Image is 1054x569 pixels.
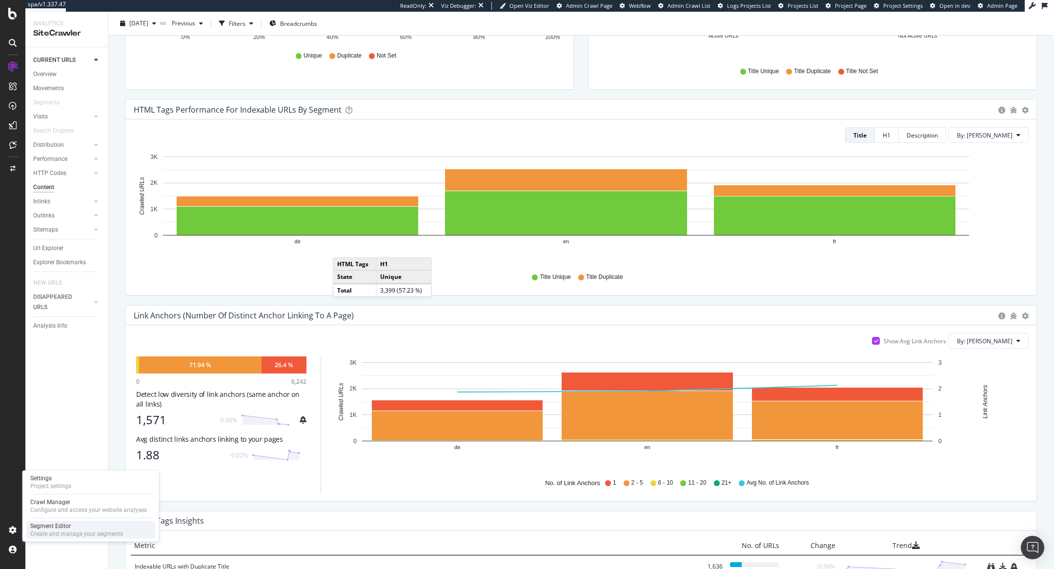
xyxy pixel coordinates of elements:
[566,2,612,9] span: Admin Crawl Page
[353,438,357,445] text: 0
[133,514,204,528] h4: HTML Tags Insights
[30,506,147,514] div: Configure and access your website analyses
[33,154,67,164] div: Performance
[229,19,245,27] div: Filters
[33,196,91,207] a: Inlinks
[709,33,738,39] text: Active URLs
[620,2,651,10] a: Webflow
[778,2,818,10] a: Projects List
[33,182,101,193] a: Content
[26,521,155,539] a: Segment EditorCreate and manage your segments
[291,377,306,386] div: 6,242
[304,52,322,60] span: Unique
[33,196,50,207] div: Inlinks
[334,271,377,284] td: State
[545,479,600,488] div: No. of Link Anchors
[30,530,123,538] div: Create and manage your segments
[938,412,942,418] text: 1
[930,2,971,10] a: Open in dev
[33,225,58,235] div: Sitemaps
[253,34,265,40] text: 20%
[788,2,818,9] span: Projects List
[853,131,867,139] div: Title
[215,16,257,31] button: Filters
[377,52,396,60] span: Not Set
[500,2,549,10] a: Open Viz Editor
[33,28,100,39] div: SiteCrawler
[182,34,190,40] text: 0%
[718,2,771,10] a: Logs Projects List
[30,482,71,490] div: Project settings
[957,337,1013,345] span: By: Lang
[134,541,691,550] div: Metric
[631,479,643,487] span: 2 - 5
[629,2,651,9] span: Webflow
[136,448,223,462] div: 1.88
[154,232,158,239] text: 0
[699,541,779,550] div: No. of URLs
[33,55,76,65] div: CURRENT URLS
[658,479,673,487] span: 6 - 10
[898,33,937,39] text: Not Active URLs
[337,52,362,60] span: Duplicate
[168,19,195,27] span: Previous
[33,168,66,178] div: HTTP Codes
[845,127,875,143] button: Title
[33,83,101,94] a: Movements
[134,311,354,320] div: Link Anchors (Number of Distinct Anchor Linking to a Page)
[688,479,706,487] span: 11 - 20
[33,126,74,136] div: Search Engines
[441,2,476,10] div: Viz Debugger:
[1022,313,1029,319] div: gear
[613,479,616,487] span: 1
[33,168,91,178] a: HTTP Codes
[349,386,357,392] text: 2K
[835,445,839,451] text: fr
[874,2,923,10] a: Project Settings
[33,321,101,331] a: Analysis Info
[30,498,147,506] div: Crawl Manager
[33,292,91,313] a: DISAPPEARED URLS
[1022,107,1029,114] div: gear
[334,258,377,271] td: HTML Tags
[33,211,91,221] a: Outlinks
[295,239,301,245] text: de
[875,127,899,143] button: H1
[139,177,145,215] text: Crawled URLs
[333,356,1029,470] svg: A chart.
[563,239,569,245] text: en
[1010,313,1017,319] div: bug
[998,107,1005,114] div: circle-info
[33,243,63,254] div: Url Explorer
[33,211,55,221] div: Outlinks
[33,321,67,331] div: Analysis Info
[748,67,779,76] span: Title Unique
[33,243,101,254] a: Url Explorer
[160,18,168,26] span: vs
[454,445,460,451] text: de
[349,359,357,366] text: 3K
[978,2,1017,10] a: Admin Page
[982,385,989,419] text: Link Anchors
[33,257,101,268] a: Explorer Bookmarks
[33,55,91,65] a: CURRENT URLS
[833,239,836,245] text: fr
[540,273,571,281] span: Title Unique
[33,140,91,150] a: Distribution
[722,479,731,487] span: 21+
[33,257,86,268] div: Explorer Bookmarks
[33,140,64,150] div: Distribution
[33,278,62,288] div: NEW URLS
[644,445,650,451] text: en
[33,225,91,235] a: Sitemaps
[835,2,867,9] span: Project Page
[957,131,1013,139] span: By: Lang
[349,412,357,418] text: 1K
[300,416,306,424] div: bell-plus
[150,154,158,160] text: 3K
[843,541,970,550] div: Trend
[33,20,100,28] div: Analytics
[33,278,72,288] a: NEW URLS
[668,2,710,9] span: Admin Crawl List
[938,359,942,366] text: 3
